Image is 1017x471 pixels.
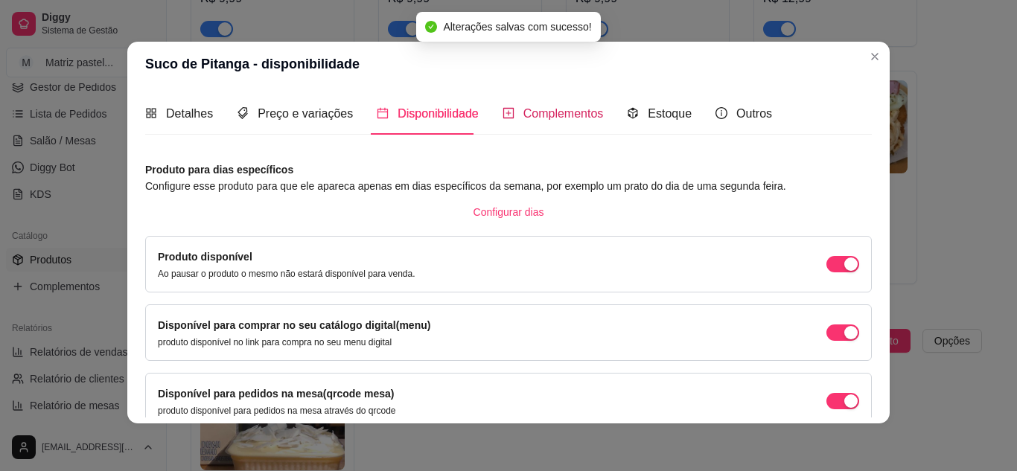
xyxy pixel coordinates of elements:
[158,319,430,331] label: Disponível para comprar no seu catálogo digital(menu)
[462,200,556,224] button: Configurar dias
[398,107,479,120] span: Disponibilidade
[258,107,353,120] span: Preço e variações
[443,21,591,33] span: Alterações salvas com sucesso!
[158,251,252,263] label: Produto disponível
[425,21,437,33] span: check-circle
[237,107,249,119] span: tags
[158,336,430,348] p: produto disponível no link para compra no seu menu digital
[503,107,514,119] span: plus-square
[474,204,544,220] span: Configurar dias
[145,178,872,194] article: Configure esse produto para que ele apareca apenas em dias específicos da semana, por exemplo um ...
[145,161,872,178] article: Produto para dias específicos
[627,107,639,119] span: code-sandbox
[377,107,389,119] span: calendar
[523,107,604,120] span: Complementos
[648,107,692,120] span: Estoque
[127,42,890,86] header: Suco de Pitanga - disponibilidade
[158,268,415,280] p: Ao pausar o produto o mesmo não estará disponível para venda.
[715,107,727,119] span: info-circle
[736,107,772,120] span: Outros
[166,107,213,120] span: Detalhes
[145,107,157,119] span: appstore
[158,405,396,417] p: produto disponível para pedidos na mesa através do qrcode
[863,45,887,68] button: Close
[158,388,394,400] label: Disponível para pedidos na mesa(qrcode mesa)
